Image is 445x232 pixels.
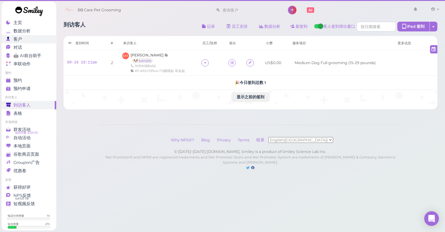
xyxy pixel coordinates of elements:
[323,24,355,33] span: 客人签到弹出窗口
[8,214,24,218] div: 电话分钟用量
[261,50,288,76] td: US$0.00
[131,53,164,57] span: [PERSON_NAME]
[168,138,197,142] a: Why NPS®?
[2,35,56,43] a: 客户
[231,92,270,102] button: 显示之前的签到
[214,138,234,142] a: Privacy
[67,80,434,85] h5: 🎉 今日签到总数 1
[13,127,31,132] span: 群发活动
[8,222,19,226] div: 短信用量
[105,155,395,165] small: Net Promoter® and NPS® are registered trademarks and Net Promoter Score and Net Promoter System a...
[397,22,430,31] div: iPad 签到
[122,53,129,59] span: EM
[13,61,31,67] span: 串联动作
[248,60,252,65] i: Agreement form
[288,36,393,50] th: 服务项目
[15,130,38,135] span: 短信币量: $129.90
[13,135,31,140] span: 自动活动
[13,111,22,116] span: 表格
[424,211,439,226] div: Open Intercom Messenger
[45,222,50,226] div: 21 %
[119,36,198,50] th: 来访客人
[2,76,56,85] a: 预约
[393,36,437,50] th: 更多信息
[13,160,40,165] span: Groupon广告
[2,200,56,208] a: 短视频反馈
[2,167,56,175] a: 优惠卷
[13,201,35,206] span: 短视频反馈
[99,149,402,154] div: © [DATE]–[DATE] [DOMAIN_NAME], Smiley is a product of Smiley Science Lab Inc.
[47,214,50,218] div: 1 %
[2,95,56,100] li: 到访客人
[2,101,56,109] a: 到访客人
[2,85,56,93] a: 预约申请
[2,43,56,52] a: 对话
[225,36,243,50] th: 签出
[164,53,168,57] span: 记录
[131,53,168,63] a: [PERSON_NAME] 🐶 bandie
[67,60,97,65] a: 09-16 10:11am
[64,22,86,33] h1: 到访客人
[13,53,41,58] span: 🤖 AI前台助手
[2,125,56,134] a: 群发活动 短信币量: $129.90
[220,5,280,15] input: 查询客户
[2,109,56,118] a: 表格
[2,52,56,60] a: 🤖 AI前台助手
[2,60,56,68] a: 串联动作
[253,138,268,142] a: 联系
[254,22,285,31] a: 数据分析
[15,196,28,201] span: NPS® 78
[2,19,56,27] a: 主页
[13,20,22,25] span: 主页
[2,71,56,75] li: 预约
[135,69,185,73] span: #5 ¥65+10flea=75眼睛短 耳朵短
[222,22,253,31] a: 员工安排
[2,120,56,124] li: 市场营销
[293,60,377,66] li: Medium Dog Full grooming (15-29 pounds)
[2,142,56,150] a: 本地页面
[13,152,39,157] span: 谷歌商店页面
[13,168,26,173] span: 优惠卷
[13,185,31,190] span: 获得好评
[64,36,105,50] th: 签到时间
[2,158,56,167] a: Groupon广告
[198,36,225,50] th: 员工/技师
[2,178,56,182] li: 反馈
[285,22,313,31] a: 新签到
[2,134,56,142] a: 自动活动
[357,22,396,31] input: 按日期搜索
[132,58,153,63] a: 🐶 bandie
[2,191,56,200] a: NPS反馈 NPS® 78
[235,138,252,142] a: Terms
[13,78,22,83] span: 预约
[13,28,31,34] span: 数据分析
[261,36,288,50] th: 小费
[13,103,31,108] span: 到访客人
[2,183,56,191] a: 获得好评
[198,138,213,142] a: Blog
[13,37,22,42] span: 客户
[13,143,31,149] span: 本地页面
[111,60,113,65] i: 2
[13,45,22,50] span: 对话
[13,193,31,198] span: NPS反馈
[78,2,121,19] span: BB Care Pet Grooming
[2,27,56,35] a: 数据分析
[110,41,114,45] div: #
[197,22,220,31] button: 记录
[13,86,31,91] span: 预约申请
[2,150,56,158] a: 谷歌商店页面
[131,63,185,68] div: 9099088456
